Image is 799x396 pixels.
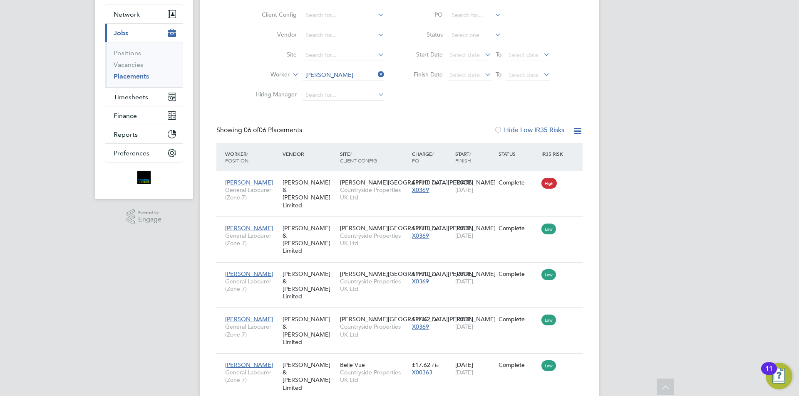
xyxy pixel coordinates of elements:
span: [PERSON_NAME][GEOGRAPHIC_DATA][PERSON_NAME] [340,315,496,323]
span: High [541,178,557,189]
span: General Labourer (Zone 7) [225,278,278,293]
a: Placements [114,72,149,80]
input: Search for... [449,10,501,21]
input: Search for... [303,49,385,61]
button: Preferences [105,144,183,162]
div: Complete [499,361,538,369]
span: [DATE] [455,369,473,376]
span: 06 Placements [244,126,302,134]
span: Low [541,269,556,280]
div: [PERSON_NAME] & [PERSON_NAME] Limited [280,175,338,213]
a: Go to home page [105,171,183,184]
a: Positions [114,49,141,57]
span: / hr [432,225,439,231]
span: / Client Config [340,150,377,164]
span: X00363 [412,369,432,376]
span: Engage [138,216,161,223]
input: Search for... [303,69,385,81]
span: Finance [114,112,137,120]
span: General Labourer (Zone 7) [225,186,278,201]
label: Hide Low IR35 Risks [494,126,564,134]
span: To [493,69,504,80]
span: Timesheets [114,93,148,101]
span: / PO [412,150,434,164]
a: [PERSON_NAME]General Labourer (Zone 7)[PERSON_NAME] & [PERSON_NAME] LimitedBelle VueCountryside P... [223,357,583,364]
span: / Position [225,150,248,164]
button: Timesheets [105,88,183,106]
div: Showing [216,126,304,135]
label: Worker [242,71,290,79]
span: [PERSON_NAME] [225,179,273,186]
a: [PERSON_NAME]General Labourer (Zone 7)[PERSON_NAME] & [PERSON_NAME] Limited[PERSON_NAME][GEOGRAPH... [223,311,583,318]
div: [DATE] [453,311,496,335]
span: Low [541,360,556,371]
span: [PERSON_NAME] [225,361,273,369]
img: bromak-logo-retina.png [137,171,151,184]
span: £17.62 [412,361,430,369]
div: Start [453,146,496,168]
label: Start Date [405,51,443,58]
span: Countryside Properties UK Ltd [340,369,408,384]
a: [PERSON_NAME]General Labourer (Zone 7)[PERSON_NAME] & [PERSON_NAME] Limited[PERSON_NAME][GEOGRAPH... [223,174,583,181]
div: [PERSON_NAME] & [PERSON_NAME] Limited [280,266,338,305]
span: £17.10 [412,224,430,232]
a: Powered byEngage [127,209,162,225]
span: [PERSON_NAME] [225,224,273,232]
span: [DATE] [455,186,473,194]
div: [PERSON_NAME] & [PERSON_NAME] Limited [280,311,338,350]
span: [DATE] [455,323,473,330]
span: Jobs [114,29,128,37]
input: Search for... [303,10,385,21]
span: Select date [509,71,538,79]
label: Finish Date [405,71,443,78]
div: [PERSON_NAME] & [PERSON_NAME] Limited [280,220,338,259]
span: General Labourer (Zone 7) [225,232,278,247]
span: £17.10 [412,270,430,278]
span: General Labourer (Zone 7) [225,369,278,384]
div: IR35 Risk [539,146,568,161]
span: X0369 [412,186,429,194]
div: Site [338,146,410,168]
span: £17.10 [412,179,430,186]
span: [DATE] [455,232,473,239]
span: Preferences [114,149,149,157]
span: Countryside Properties UK Ltd [340,186,408,201]
label: PO [405,11,443,18]
button: Finance [105,106,183,125]
span: / hr [432,362,439,368]
button: Network [105,5,183,23]
span: [PERSON_NAME][GEOGRAPHIC_DATA][PERSON_NAME] [340,270,496,278]
span: [PERSON_NAME][GEOGRAPHIC_DATA][PERSON_NAME] [340,224,496,232]
span: 06 of [244,126,259,134]
span: To [493,49,504,60]
span: / hr [432,316,439,322]
span: Low [541,315,556,325]
span: Low [541,224,556,234]
div: [PERSON_NAME] & [PERSON_NAME] Limited [280,357,338,396]
span: Countryside Properties UK Ltd [340,278,408,293]
input: Search for... [303,30,385,41]
a: Vacancies [114,61,143,69]
span: X0369 [412,323,429,330]
span: Reports [114,130,138,138]
span: £17.62 [412,315,430,323]
span: Countryside Properties UK Ltd [340,232,408,247]
span: [PERSON_NAME] [225,315,273,323]
div: Jobs [105,42,183,87]
a: [PERSON_NAME]General Labourer (Zone 7)[PERSON_NAME] & [PERSON_NAME] Limited[PERSON_NAME][GEOGRAPH... [223,220,583,227]
button: Open Resource Center, 11 new notifications [766,363,792,389]
div: Status [496,146,540,161]
span: [PERSON_NAME][GEOGRAPHIC_DATA][PERSON_NAME] [340,179,496,186]
div: Complete [499,315,538,323]
div: Complete [499,179,538,186]
span: General Labourer (Zone 7) [225,323,278,338]
div: Complete [499,224,538,232]
input: Search for... [303,89,385,101]
div: Complete [499,270,538,278]
div: Vendor [280,146,338,161]
label: Hiring Manager [249,91,297,98]
div: [DATE] [453,266,496,289]
span: Countryside Properties UK Ltd [340,323,408,338]
span: Select date [450,71,480,79]
label: Site [249,51,297,58]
